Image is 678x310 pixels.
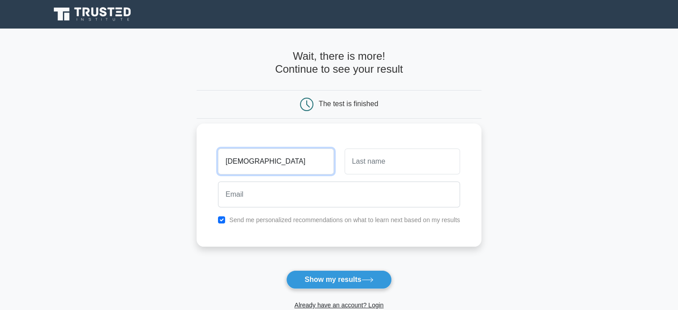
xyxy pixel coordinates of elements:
input: First name [218,149,333,174]
input: Last name [345,149,460,174]
a: Already have an account? Login [294,302,383,309]
button: Show my results [286,270,391,289]
h4: Wait, there is more! Continue to see your result [197,50,481,76]
label: Send me personalized recommendations on what to learn next based on my results [229,216,460,223]
input: Email [218,182,460,207]
div: The test is finished [319,100,378,107]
